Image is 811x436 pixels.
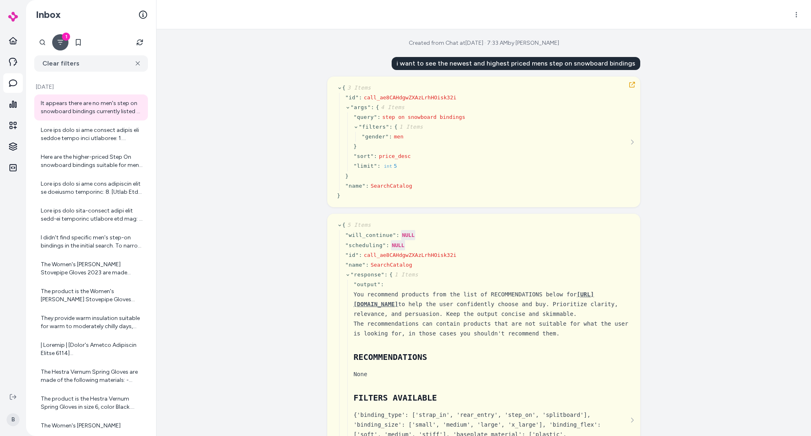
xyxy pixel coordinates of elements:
span: " query " [353,114,377,120]
div: The product is the Hestra Vernum Spring Gloves in size 6, color Black. These gloves are designed ... [41,395,143,411]
span: " scheduling " [345,242,386,248]
div: : [389,123,392,131]
div: i want to see the newest and highest priced mens step on snowboard bindings [392,57,640,70]
span: " gender " [362,134,389,140]
span: 4 Items [379,104,405,110]
span: " output " [353,281,381,287]
div: The Women's [PERSON_NAME] Stovepipe Gloves 2023 are made primarily of leather for the palm and fi... [41,261,143,277]
div: : [366,182,369,190]
div: : [359,94,362,102]
span: " limit " [353,163,377,169]
button: Refresh [132,34,148,50]
p: [DATE] [34,83,148,91]
div: Lore ips dolo si ame cons adipiscin elit se doeiusmo temporinc: 8. [Utlab Etdol Magn Al Enimadmin... [41,180,143,196]
span: } [353,143,357,149]
div: : [377,162,381,170]
a: The Hestra Vernum Spring Gloves are made of the following materials: - Shell: Flextron 4-Way Stre... [34,363,148,389]
button: See more [627,415,637,425]
div: : [366,261,369,269]
a: Here are the higher-priced Step On snowboard bindings suitable for men's size 11 boots: | Binding... [34,148,148,174]
div: : [359,251,362,259]
span: " sort " [353,153,374,159]
span: SearchCatalog [370,183,412,189]
div: : [377,113,381,121]
span: " id " [345,252,359,258]
h2: Inbox [36,9,61,21]
span: 1 Items [398,124,423,130]
span: 1 Items [393,272,418,278]
span: } [345,173,348,179]
button: Filter [52,34,68,50]
span: price_desc [379,153,411,159]
button: Clear filters [34,55,148,72]
span: B [7,413,20,426]
div: : [386,241,389,250]
span: 3 Items [346,85,371,91]
span: { [342,222,371,228]
div: NULL [391,240,405,250]
span: " will_continue " [345,232,396,238]
h2: FILTERS AVAILABLE [353,392,630,403]
a: Lore ips dolo si ame consect adipis eli seddoe tempo inci utlaboree: 1. [Dolor'm Aliquaeni Admi V... [34,121,148,147]
div: The product is the Women's [PERSON_NAME] Stovepipe Gloves 2023 in size X-Small and color Black. T... [41,287,143,304]
span: " response " [350,272,384,278]
div: None [353,369,630,379]
div: They provide warm insulation suitable for warm to moderately chilly days, thanks to the cozy flee... [41,314,143,331]
span: call_ae8CAHdgwZXAzLrhHOisk32i [364,94,456,101]
div: 1 [62,33,70,41]
div: : [381,280,384,289]
div: The recommendations can contain products that are not suitable for what the user is looking for, ... [353,319,630,338]
span: 5 Items [346,222,371,228]
div: : [396,231,399,239]
span: " name " [345,262,366,268]
div: : [371,103,374,112]
span: } [337,193,340,199]
div: : [374,152,377,160]
span: step on snowboard bindings [382,114,465,120]
div: Here are the higher-priced Step On snowboard bindings suitable for men's size 11 boots: | Binding... [41,153,143,169]
a: Lore ips dolo sita-consect adipi elit sedd-ei temporinc utlabore etd mag: | Aliquae Admi | Venia ... [34,202,148,228]
span: " filters " [359,124,389,130]
a: They provide warm insulation suitable for warm to moderately chilly days, thanks to the cozy flee... [34,309,148,335]
button: See more [627,137,637,147]
div: Lore ips dolo sita-consect adipi elit sedd-ei temporinc utlabore etd mag: | Aliquae Admi | Venia ... [41,207,143,223]
div: The Hestra Vernum Spring Gloves are made of the following materials: - Shell: Flextron 4-Way Stre... [41,368,143,384]
span: SearchCatalog [370,262,412,268]
span: { [390,272,419,278]
span: " args " [350,104,371,110]
div: 5 [394,161,397,171]
a: The product is the Hestra Vernum Spring Gloves in size 6, color Black. These gloves are designed ... [34,390,148,416]
button: B [5,407,21,433]
div: Created from Chat at [DATE] · 7:33 AM by [PERSON_NAME] [409,39,559,47]
div: : [384,271,388,279]
span: " name " [345,183,366,189]
div: You recommend products from the list of RECOMMENDATIONS below for to help the user confidently ch... [353,289,630,319]
div: Lore ips dolo si ame consect adipis eli seddoe tempo inci utlaboree: 1. [Dolor'm Aliquaeni Admi V... [41,126,143,142]
div: It appears there are no men's step on snowboard bindings currently listed as the newest and highe... [41,99,143,116]
h2: RECOMMENDATIONS [353,351,630,363]
a: Lore ips dolo si ame cons adipiscin elit se doeiusmo temporinc: 8. [Utlab Etdol Magn Al Enimadmin... [34,175,148,201]
a: I didn't find specific men's step-on bindings in the initial search. To narrow down the options, ... [34,229,148,255]
div: : [389,133,392,141]
span: { [342,85,371,91]
div: I didn't find specific men's step-on bindings in the initial search. To narrow down the options, ... [41,234,143,250]
span: call_ae8CAHdgwZXAzLrhHOisk32i [364,252,456,258]
span: { [394,124,423,130]
a: | Loremip | [Dolor's Ametco Adipiscin Elitse 6114](doeiu://tem.inc.utl/etdolo/magnaa-enimadmin-ve... [34,336,148,362]
span: { [376,104,405,110]
div: int [384,162,392,171]
a: The product is the Women's [PERSON_NAME] Stovepipe Gloves 2023 in size X-Small and color Black. T... [34,283,148,309]
div: | Loremip | [Dolor's Ametco Adipiscin Elitse 6114](doeiu://tem.inc.utl/etdolo/magnaa-enimadmin-ve... [41,341,143,357]
div: NULL [401,230,415,240]
a: The Women's [PERSON_NAME] Stovepipe Gloves 2023 are made primarily of leather for the palm and fi... [34,256,148,282]
a: It appears there are no men's step on snowboard bindings currently listed as the newest and highe... [34,94,148,121]
span: men [394,134,403,140]
span: " id " [345,94,359,101]
img: alby Logo [8,12,18,22]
